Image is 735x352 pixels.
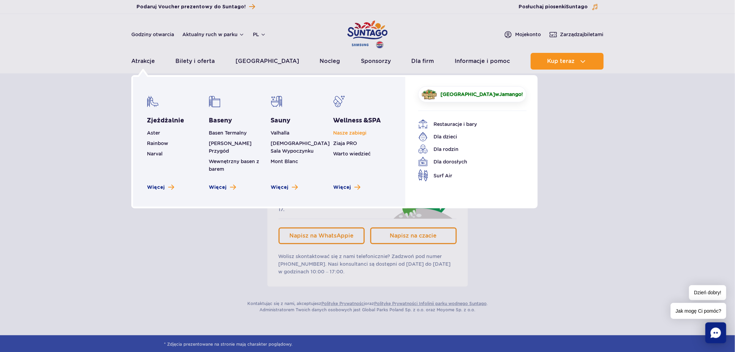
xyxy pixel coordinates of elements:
[182,32,245,37] button: Aktualny ruch w parku
[549,30,604,39] a: Zarządzajbiletami
[333,184,360,191] a: Zobacz więcej Wellness & SPA
[131,31,174,38] a: Godziny otwarcia
[560,31,604,38] span: Zarządzaj biletami
[333,117,381,125] a: Wellness &SPA
[333,151,371,157] a: Warto wiedzieć
[440,91,523,98] span: w !
[515,31,541,38] span: Moje konto
[320,53,340,70] a: Nocleg
[209,159,259,172] a: Wewnętrzny basen z barem
[671,303,726,319] span: Jak mogę Ci pomóc?
[209,141,251,154] a: [PERSON_NAME] Przygód
[333,141,357,146] a: Ziaja PRO
[531,53,604,70] button: Kup teraz
[209,184,236,191] a: Zobacz więcej basenów
[433,172,452,179] span: Surf Air
[368,117,381,125] span: SPA
[176,53,215,70] a: Bilety i oferta
[547,58,575,64] span: Kup teraz
[147,184,174,191] a: Zobacz więcej zjeżdżalni
[418,119,516,129] a: Restauracje i bary
[333,184,351,191] span: Więcej
[236,53,299,70] a: [GEOGRAPHIC_DATA]
[418,132,516,142] a: Dla dzieci
[689,285,726,300] span: Dzień dobry!
[271,117,290,125] a: Sauny
[333,130,366,136] a: Nasze zabiegi
[418,169,516,182] a: Surf Air
[271,130,289,136] a: Valhalla
[147,141,168,146] a: Rainbow
[271,184,298,191] a: Zobacz więcej saun
[418,157,516,167] a: Dla dorosłych
[499,91,522,97] span: Jamango
[455,53,510,70] a: Informacje i pomoc
[147,184,165,191] span: Więcej
[147,151,163,157] a: Narval
[333,117,381,125] span: Wellness &
[147,117,184,125] a: Zjeżdżalnie
[418,144,516,154] a: Dla rodzin
[271,159,298,164] a: Mont Blanc
[412,53,434,70] a: Dla firm
[418,86,527,102] a: [GEOGRAPHIC_DATA]wJamango!
[131,53,155,70] a: Atrakcje
[253,31,266,38] button: pl
[271,141,330,154] a: [DEMOGRAPHIC_DATA] Sala Wypoczynku
[209,117,232,125] a: Baseny
[209,130,247,136] a: Basen Termalny
[705,322,726,343] div: Chat
[361,53,391,70] a: Sponsorzy
[440,91,495,97] span: [GEOGRAPHIC_DATA]
[209,184,226,191] span: Więcej
[147,130,160,136] a: Aster
[504,30,541,39] a: Mojekonto
[271,184,288,191] span: Więcej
